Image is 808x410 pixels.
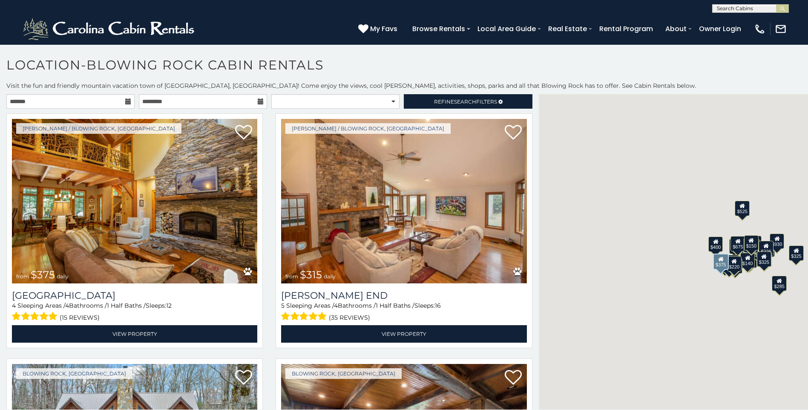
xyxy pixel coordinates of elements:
a: Real Estate [544,21,591,36]
a: RefineSearchFilters [404,94,532,109]
div: $325 [756,251,771,267]
img: phone-regular-white.png [754,23,766,35]
a: Browse Rentals [408,21,469,36]
a: Add to favorites [505,124,522,142]
span: (15 reviews) [60,312,100,323]
a: [PERSON_NAME] / Blowing Rock, [GEOGRAPHIC_DATA] [16,123,181,134]
div: $525 [735,201,749,216]
div: Sleeping Areas / Bathrooms / Sleeps: [12,301,257,323]
a: [PERSON_NAME] End [281,290,526,301]
a: [GEOGRAPHIC_DATA] [12,290,257,301]
a: Blowing Rock, [GEOGRAPHIC_DATA] [285,368,402,379]
h3: Mountain Song Lodge [12,290,257,301]
div: $150 [744,235,758,251]
a: View Property [12,325,257,343]
span: $375 [31,269,55,281]
div: $299 [760,242,774,257]
img: mail-regular-white.png [775,23,787,35]
span: 4 [334,302,338,309]
a: About [661,21,691,36]
span: 5 [281,302,285,309]
a: View Property [281,325,526,343]
div: $226 [759,241,773,256]
div: $400 [708,237,723,252]
a: Owner Login [695,21,745,36]
a: Add to favorites [235,369,252,387]
span: 1 Half Baths / [107,302,146,309]
div: $315 [729,239,743,254]
span: (35 reviews) [329,312,370,323]
div: $165 [725,255,739,270]
div: $375 [713,254,728,270]
span: 16 [435,302,441,309]
img: White-1-2.png [21,16,198,42]
div: $285 [772,276,786,291]
div: $140 [740,253,755,268]
a: Blowing Rock, [GEOGRAPHIC_DATA] [16,368,132,379]
span: 4 [65,302,69,309]
a: from $375 daily [12,119,257,283]
a: My Favs [358,23,400,35]
span: from [16,273,29,280]
a: Add to favorites [505,369,522,387]
span: daily [324,273,336,280]
span: My Favs [370,23,397,34]
a: Add to favorites [235,124,252,142]
span: 1 Half Baths / [376,302,414,309]
div: $325 [789,245,803,261]
div: $220 [727,256,742,271]
div: $930 [770,234,784,249]
span: Refine Filters [434,98,497,105]
span: 12 [166,302,172,309]
a: from $315 daily [281,119,526,283]
span: Search [454,98,476,105]
span: daily [57,273,69,280]
img: 1714397922_thumbnail.jpeg [12,119,257,283]
img: 1714398144_thumbnail.jpeg [281,119,526,283]
a: Local Area Guide [473,21,540,36]
div: Sleeping Areas / Bathrooms / Sleeps: [281,301,526,323]
span: $315 [300,269,322,281]
div: $675 [730,236,745,251]
span: from [285,273,298,280]
h3: Moss End [281,290,526,301]
a: [PERSON_NAME] / Blowing Rock, [GEOGRAPHIC_DATA] [285,123,451,134]
a: Rental Program [595,21,657,36]
span: 4 [12,302,16,309]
